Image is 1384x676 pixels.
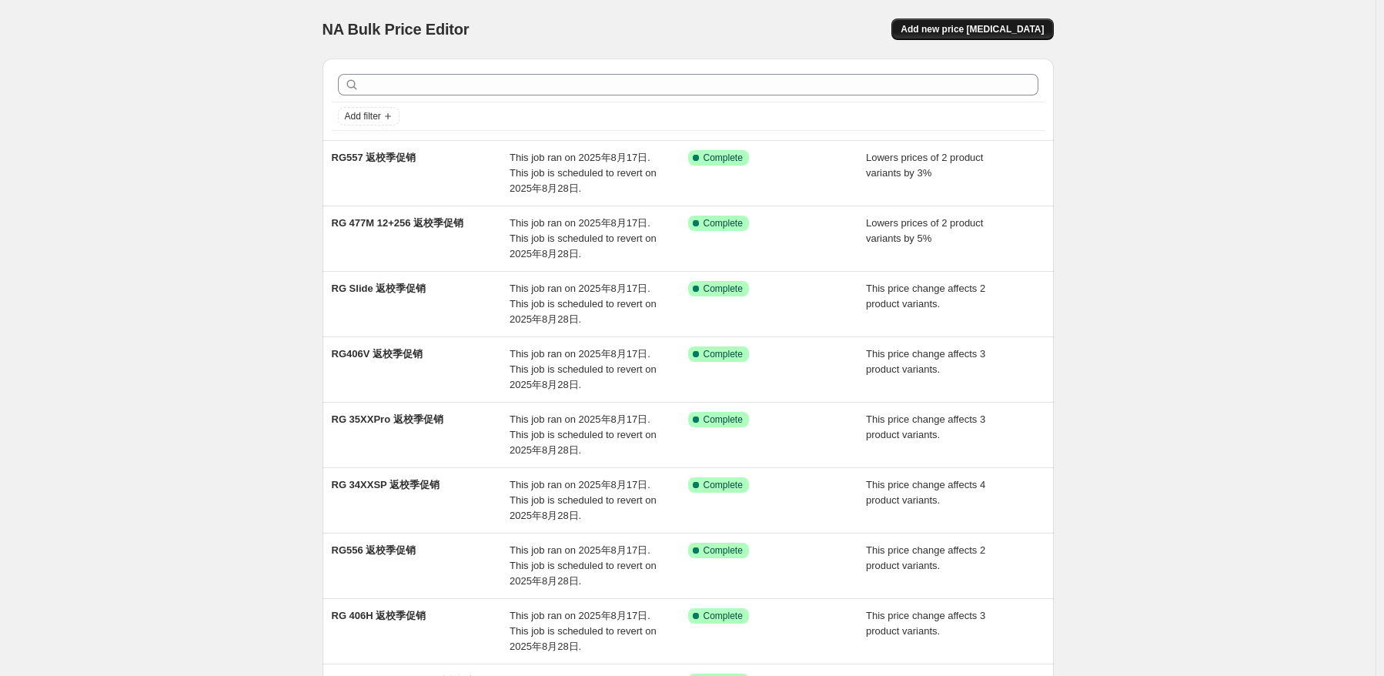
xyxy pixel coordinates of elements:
[510,544,657,587] span: This job ran on 2025年8月17日. This job is scheduled to revert on 2025年8月28日.
[510,479,657,521] span: This job ran on 2025年8月17日. This job is scheduled to revert on 2025年8月28日.
[345,110,381,122] span: Add filter
[866,283,985,310] span: This price change affects 2 product variants.
[510,152,657,194] span: This job ran on 2025年8月17日. This job is scheduled to revert on 2025年8月28日.
[704,544,743,557] span: Complete
[866,413,985,440] span: This price change affects 3 product variants.
[332,413,443,425] span: RG 35XXPro 返校季促销
[332,479,440,490] span: RG 34XXSP 返校季促销
[891,18,1053,40] button: Add new price [MEDICAL_DATA]
[704,610,743,622] span: Complete
[332,544,416,556] span: RG556 返校季促销
[901,23,1044,35] span: Add new price [MEDICAL_DATA]
[866,152,983,179] span: Lowers prices of 2 product variants by 3%
[704,479,743,491] span: Complete
[866,348,985,375] span: This price change affects 3 product variants.
[510,348,657,390] span: This job ran on 2025年8月17日. This job is scheduled to revert on 2025年8月28日.
[866,610,985,637] span: This price change affects 3 product variants.
[866,479,985,506] span: This price change affects 4 product variants.
[510,610,657,652] span: This job ran on 2025年8月17日. This job is scheduled to revert on 2025年8月28日.
[510,283,657,325] span: This job ran on 2025年8月17日. This job is scheduled to revert on 2025年8月28日.
[323,21,470,38] span: NA Bulk Price Editor
[704,283,743,295] span: Complete
[332,217,464,229] span: RG 477M 12+256 返校季促销
[510,217,657,259] span: This job ran on 2025年8月17日. This job is scheduled to revert on 2025年8月28日.
[704,217,743,229] span: Complete
[510,413,657,456] span: This job ran on 2025年8月17日. This job is scheduled to revert on 2025年8月28日.
[866,544,985,571] span: This price change affects 2 product variants.
[704,413,743,426] span: Complete
[332,348,423,360] span: RG406V 返校季促销
[332,610,426,621] span: RG 406H 返校季促销
[332,152,416,163] span: RG557 返校季促销
[866,217,983,244] span: Lowers prices of 2 product variants by 5%
[332,283,426,294] span: RG Slide 返校季促销
[338,107,399,125] button: Add filter
[704,348,743,360] span: Complete
[704,152,743,164] span: Complete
